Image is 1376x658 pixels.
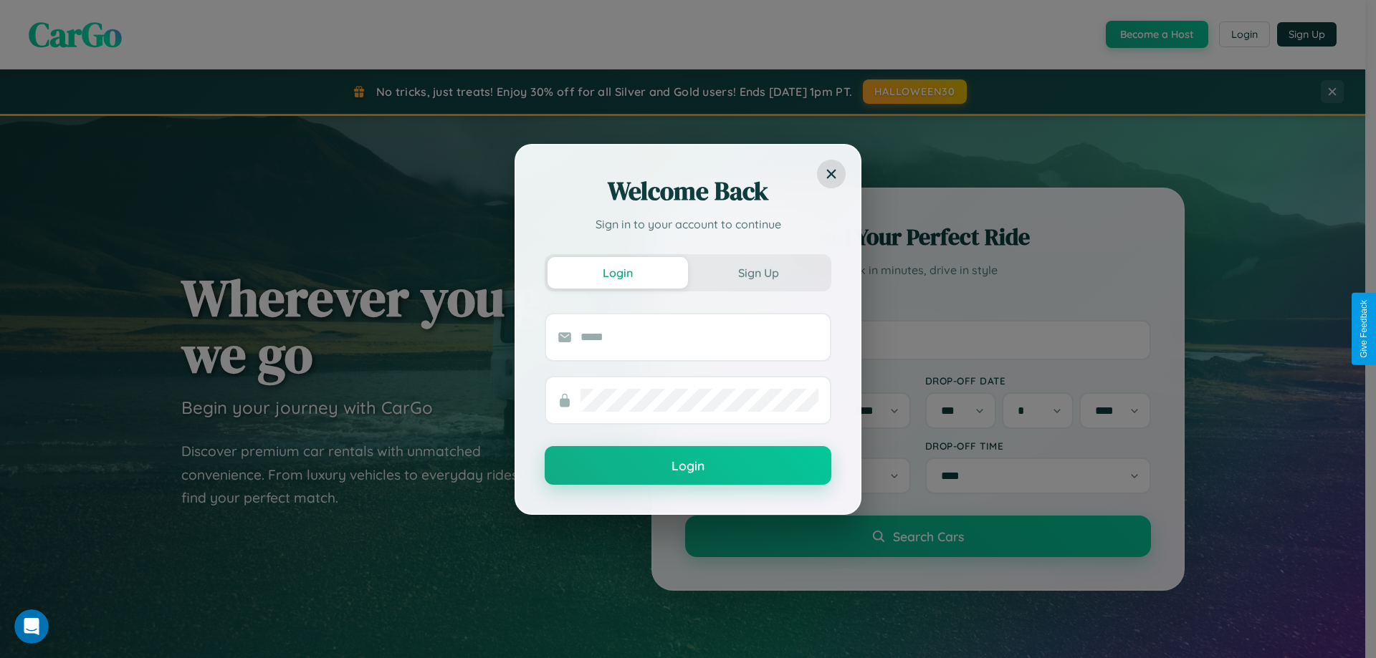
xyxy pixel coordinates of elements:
[545,174,831,208] h2: Welcome Back
[688,257,828,289] button: Sign Up
[548,257,688,289] button: Login
[545,446,831,485] button: Login
[1359,300,1369,358] div: Give Feedback
[545,216,831,233] p: Sign in to your account to continue
[14,609,49,644] iframe: Intercom live chat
